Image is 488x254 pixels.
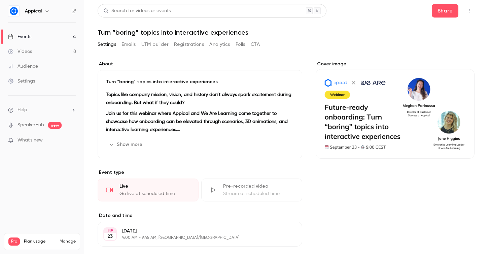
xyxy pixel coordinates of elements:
span: Help [18,106,27,114]
button: Show more [106,139,146,150]
span: What's new [18,137,43,144]
img: Appical [8,6,19,17]
strong: Join us for this webinar where Appical and We Are Learning come together to showcase how onboardi... [106,111,288,132]
button: Settings [98,39,116,50]
p: [DATE] [122,228,267,234]
div: Live [119,183,190,190]
div: Videos [8,48,32,55]
button: Share [432,4,458,18]
button: UTM builder [141,39,169,50]
div: Settings [8,78,35,85]
h6: Appical [25,8,42,14]
p: 23 [107,233,113,240]
button: CTA [251,39,260,50]
label: About [98,61,302,67]
label: Cover image [316,61,475,67]
p: Turn “boring” topics into interactive experiences [106,78,294,85]
div: Pre-recorded video [223,183,294,190]
section: Cover image [316,61,475,159]
span: new [48,122,62,129]
div: Go live at scheduled time [119,190,190,197]
div: Pre-recorded videoStream at scheduled time [201,179,302,201]
div: Events [8,33,31,40]
span: Plan usage [24,239,56,244]
span: Pro [8,237,20,246]
button: Analytics [209,39,230,50]
div: Audience [8,63,38,70]
a: SpeakerHub [18,122,44,129]
div: LiveGo live at scheduled time [98,179,199,201]
a: Manage [60,239,76,244]
button: Emails [121,39,136,50]
h1: Turn “boring” topics into interactive experiences [98,28,475,36]
button: Registrations [174,39,204,50]
p: 9:00 AM - 9:45 AM, [GEOGRAPHIC_DATA]/[GEOGRAPHIC_DATA] [122,235,267,241]
button: Polls [236,39,245,50]
div: Stream at scheduled time [223,190,294,197]
li: help-dropdown-opener [8,106,76,114]
strong: Topics like company mission, vision, and history don’t always spark excitement during onboarding.... [106,92,291,105]
div: Search for videos or events [103,7,171,14]
p: Event type [98,169,302,176]
label: Date and time [98,212,302,219]
iframe: Noticeable Trigger [68,137,76,144]
div: SEP [104,228,116,233]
